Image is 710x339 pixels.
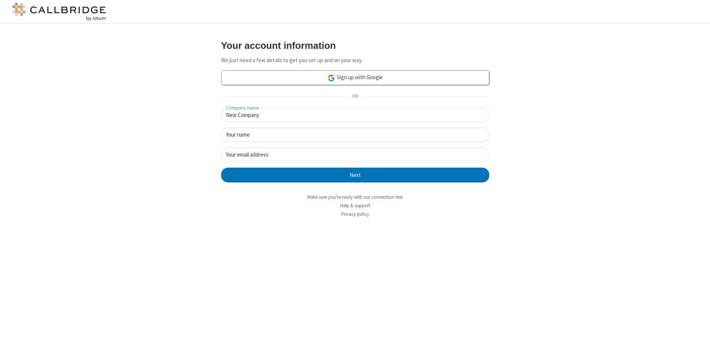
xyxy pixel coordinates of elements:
a: Help & support [340,202,370,209]
span: OR [349,91,361,102]
a: Privacy policy [341,211,369,217]
input: Your name [221,128,489,142]
h3: Your account information [221,40,489,51]
input: Company name [221,108,489,122]
button: Next [221,168,489,182]
a: Sign up with Google [221,70,489,85]
img: logo@2x.png [11,3,107,21]
img: google-icon.png [327,74,335,82]
a: Make sure you're ready with our connection test [307,194,403,200]
p: We just need a few details to get you set up and on your way. [221,56,489,65]
input: Your email address [221,148,489,162]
